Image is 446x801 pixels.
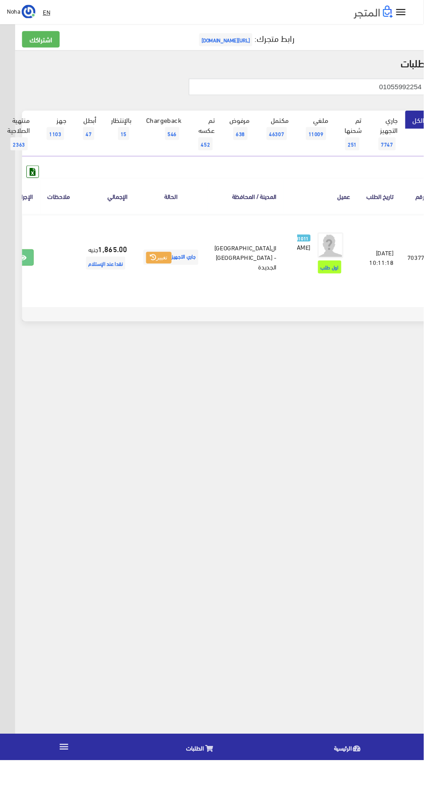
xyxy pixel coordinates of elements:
a: جهز1103 [39,117,77,154]
strong: 1,865.00 [103,256,134,268]
span: 7747 [399,145,417,158]
a: أبطل47 [77,117,109,154]
th: تاريخ الطلب [376,188,422,225]
span: 452 [209,145,224,158]
a: جاري التجهيز7747 [389,117,427,165]
i:  [416,6,429,20]
th: الإجراءات [5,188,43,225]
u: EN [45,7,53,18]
span: 31011 [309,247,327,255]
td: [DATE] 10:11:18 [376,226,422,316]
span: 11009 [322,134,344,147]
span: Noha [7,6,21,17]
button: تغيير [154,265,181,278]
span: الطلبات [196,782,215,794]
a: بالإنتظار15 [109,117,146,154]
span: 1103 [49,134,67,147]
a: رابط متجرك:[URL][DOMAIN_NAME] [208,31,310,48]
th: عميل [299,188,376,225]
span: اول طلب [335,274,360,288]
a: EN [41,5,56,21]
span: الرئيسية [352,782,370,794]
a: ... Noha [7,5,37,19]
a: 31011 [PERSON_NAME] [313,245,327,265]
a: تم عكسه452 [199,117,234,165]
i:  [61,781,73,793]
td: ال[GEOGRAPHIC_DATA] - [GEOGRAPHIC_DATA] الجديدة [218,226,299,316]
span: 46307 [281,134,302,147]
th: المدينة / المحافظة [218,188,299,225]
span: 251 [364,145,379,158]
span: جاري التجهيز [151,263,209,279]
a: الطلبات [135,776,290,799]
span: 546 [174,134,189,147]
span: 15 [124,134,136,147]
a: تم شحنها251 [354,117,389,165]
span: 47 [87,134,99,147]
img: avatar.png [334,245,362,272]
span: [URL][DOMAIN_NAME] [210,35,266,49]
img: . [373,6,414,20]
span: 638 [246,134,261,147]
th: الحالة [142,188,218,225]
a: مكتمل46307 [271,117,312,154]
a: ملغي11009 [312,117,354,154]
a: الرئيسية [290,776,446,799]
th: ملاحظات [43,188,81,225]
a: Chargeback546 [146,117,199,154]
img: ... [23,5,37,20]
a: اشتراكك [23,33,63,50]
span: 2363 [11,145,29,158]
span: نقدا عند الإستلام [91,270,132,284]
a: مرفوض638 [234,117,271,154]
td: جنيه [81,226,142,316]
th: اﻹجمالي [81,188,142,225]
